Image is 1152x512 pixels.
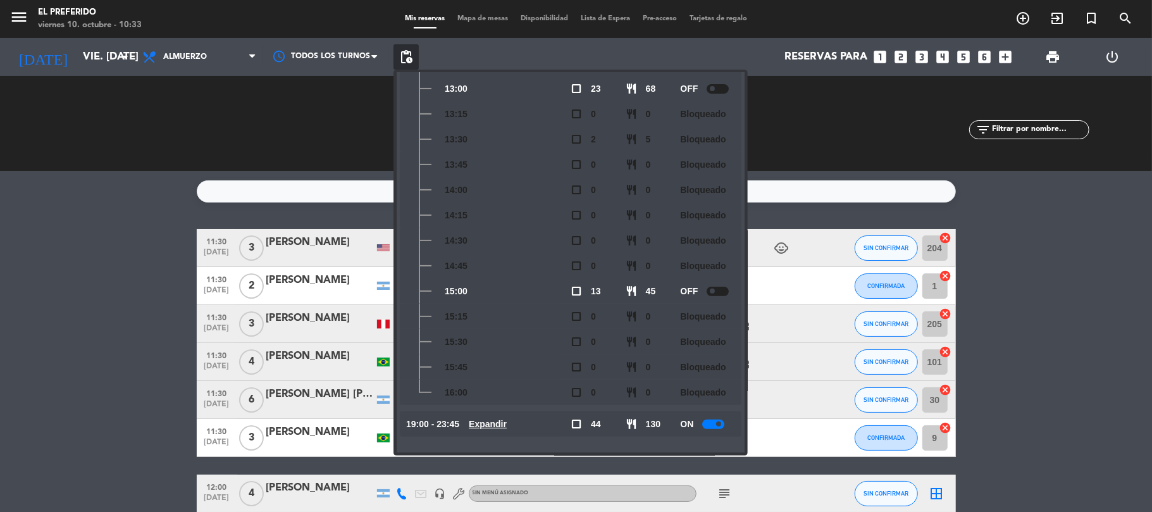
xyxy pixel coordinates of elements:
[591,335,596,349] span: 0
[591,183,596,197] span: 0
[855,349,918,375] button: SIN CONFIRMAR
[9,8,28,31] button: menu
[445,360,468,375] span: 15:45
[646,234,651,248] span: 0
[239,349,264,375] span: 4
[239,481,264,506] span: 4
[266,348,374,365] div: [PERSON_NAME]
[872,49,889,65] i: looks_one
[266,272,374,289] div: [PERSON_NAME]
[646,284,656,299] span: 45
[591,82,601,96] span: 23
[591,234,596,248] span: 0
[646,259,651,273] span: 0
[1118,11,1133,26] i: search
[201,438,233,453] span: [DATE]
[445,385,468,400] span: 16:00
[935,49,951,65] i: looks_4
[680,417,693,432] span: ON
[717,486,733,501] i: subject
[451,15,514,22] span: Mapa de mesas
[646,309,651,324] span: 0
[266,386,374,403] div: [PERSON_NAME] [PERSON_NAME]
[626,108,637,120] span: restaurant
[680,309,726,324] span: Bloqueado
[680,360,726,375] span: Bloqueado
[646,360,651,375] span: 0
[163,53,207,61] span: Almuerzo
[571,361,582,373] span: check_box_outline_blank
[571,235,582,246] span: check_box_outline_blank
[571,285,582,297] span: check_box_outline_blank
[38,19,142,32] div: viernes 10. octubre - 10:33
[893,49,910,65] i: looks_two
[646,183,651,197] span: 0
[445,284,468,299] span: 15:00
[574,15,636,22] span: Lista de Espera
[9,43,77,71] i: [DATE]
[774,240,790,256] i: child_care
[680,158,726,172] span: Bloqueado
[680,107,726,122] span: Bloqueado
[977,49,993,65] i: looks_6
[406,417,459,432] span: 19:00 - 23:45
[571,311,582,322] span: check_box_outline_blank
[571,159,582,170] span: check_box_outline_blank
[646,158,651,172] span: 0
[626,418,637,430] span: restaurant
[626,285,637,297] span: restaurant
[1082,38,1143,76] div: LOG OUT
[201,234,233,248] span: 11:30
[680,132,726,147] span: Bloqueado
[855,481,918,506] button: SIN CONFIRMAR
[626,361,637,373] span: restaurant
[626,336,637,347] span: restaurant
[646,132,651,147] span: 5
[445,335,468,349] span: 15:30
[867,282,905,289] span: CONFIRMADA
[680,335,726,349] span: Bloqueado
[571,260,582,272] span: check_box_outline_blank
[855,387,918,413] button: SIN CONFIRMAR
[1045,49,1060,65] span: print
[469,419,507,429] u: Expandir
[201,272,233,286] span: 11:30
[239,235,264,261] span: 3
[855,273,918,299] button: CONFIRMADA
[266,234,374,251] div: [PERSON_NAME]
[266,310,374,327] div: [PERSON_NAME]
[591,158,596,172] span: 0
[680,208,726,223] span: Bloqueado
[399,15,451,22] span: Mis reservas
[445,82,468,96] span: 13:00
[864,396,908,403] span: SIN CONFIRMAR
[239,273,264,299] span: 2
[636,15,683,22] span: Pre-acceso
[646,335,651,349] span: 0
[445,309,468,324] span: 15:15
[118,49,133,65] i: arrow_drop_down
[683,15,753,22] span: Tarjetas de regalo
[201,347,233,362] span: 11:30
[201,479,233,494] span: 12:00
[399,49,414,65] span: pending_actions
[571,108,582,120] span: check_box_outline_blank
[626,83,637,94] span: restaurant
[864,320,908,327] span: SIN CONFIRMAR
[867,434,905,441] span: CONFIRMADA
[201,385,233,400] span: 11:30
[626,209,637,221] span: restaurant
[626,235,637,246] span: restaurant
[445,132,468,147] span: 13:30
[571,83,582,94] span: check_box_outline_blank
[626,311,637,322] span: restaurant
[626,134,637,145] span: restaurant
[991,123,1089,137] input: Filtrar por nombre...
[445,259,468,273] span: 14:45
[201,324,233,339] span: [DATE]
[591,385,596,400] span: 0
[571,209,582,221] span: check_box_outline_blank
[445,234,468,248] span: 14:30
[680,234,726,248] span: Bloqueado
[201,248,233,263] span: [DATE]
